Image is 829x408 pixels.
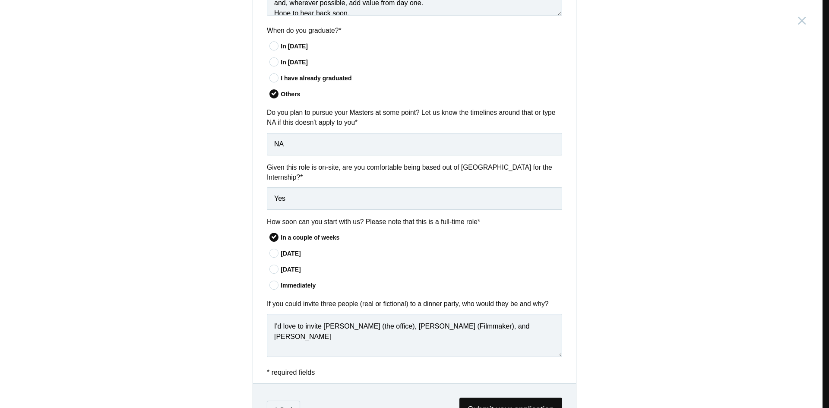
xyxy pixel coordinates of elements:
[281,233,562,242] div: In a couple of weeks
[267,369,315,376] span: * required fields
[267,25,562,35] label: When do you graduate?
[267,217,562,227] label: How soon can you start with us? Please note that this is a full-time role
[281,74,562,83] div: I have already graduated
[267,162,562,183] label: Given this role is on-site, are you comfortable being based out of [GEOGRAPHIC_DATA] for the Inte...
[281,249,562,258] div: [DATE]
[281,42,562,51] div: In [DATE]
[281,58,562,67] div: In [DATE]
[267,108,562,128] label: Do you plan to pursue your Masters at some point? Let us know the timelines around that or type N...
[281,281,562,290] div: Immediately
[281,90,562,99] div: Others
[281,265,562,274] div: [DATE]
[267,299,562,309] label: If you could invite three people (real or fictional) to a dinner party, who would they be and why?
